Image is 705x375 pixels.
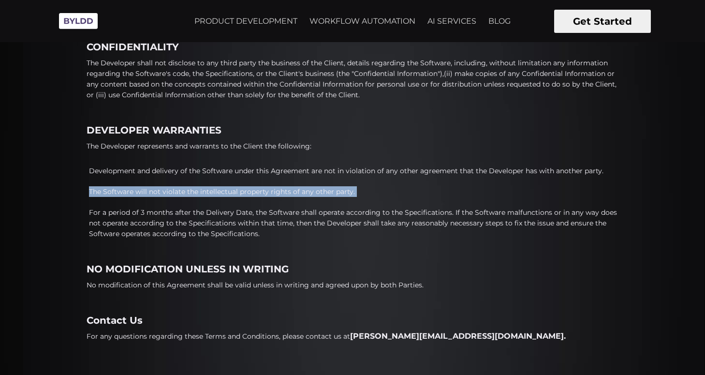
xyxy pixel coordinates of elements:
a: WORKFLOW AUTOMATION [304,9,421,33]
p: For any questions regarding these Terms and Conditions, please contact us at [87,331,566,342]
button: Get Started [554,10,651,33]
p: No modification of this Agreement shall be valid unless in writing and agreed upon by both Parties. [87,280,424,290]
div: Domain: [DOMAIN_NAME] [25,25,106,33]
p: The Developer represents and warrants to the Client the following: [87,141,311,151]
a: PRODUCT DEVELOPMENT [189,9,303,33]
img: website_grey.svg [15,25,23,33]
a: BLOG [483,9,516,33]
h4: NO MODIFICATION UNLESS IN WRITING [87,264,618,275]
div: Keywords by Traffic [107,57,163,63]
img: tab_domain_overview_orange.svg [26,56,34,64]
p: For a period of 3 months after the Delivery Date, the Software shall operate according to the Spe... [89,207,618,239]
h4: DEVELOPER WARRANTIES [87,125,618,136]
img: tab_keywords_by_traffic_grey.svg [96,56,104,64]
span: [PERSON_NAME][EMAIL_ADDRESS][DOMAIN_NAME]. [350,331,566,341]
p: The Developer shall not disclose to any third party the business of the Client, details regarding... [87,58,618,100]
div: Domain Overview [37,57,87,63]
h4: Contact Us [87,315,618,326]
div: v 4.0.25 [27,15,47,23]
img: logo_orange.svg [15,15,23,23]
p: The Software will not violate the intellectual property rights of any other party. [89,186,618,197]
img: Byldd - Product Development Company [54,8,103,34]
h4: CONFIDENTIALITY [87,42,618,53]
p: Development and delivery of the Software under this Agreement are not in violation of any other a... [89,165,618,176]
a: AI SERVICES [422,9,482,33]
